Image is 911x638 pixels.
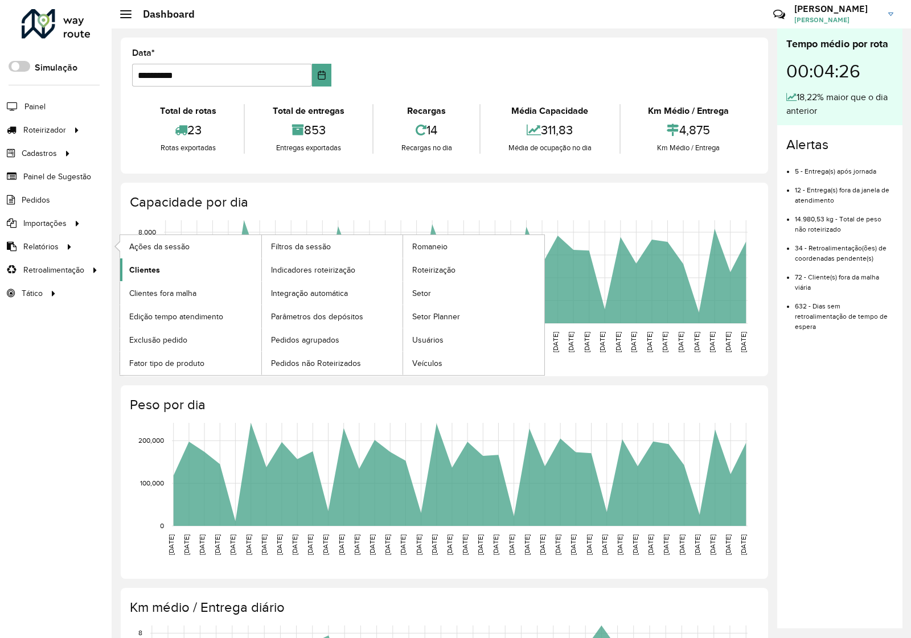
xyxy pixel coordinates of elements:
[271,357,361,369] span: Pedidos não Roteirizados
[767,2,791,27] a: Contato Rápido
[271,334,339,346] span: Pedidos agrupados
[262,235,403,258] a: Filtros da sessão
[135,118,241,142] div: 23
[614,332,622,352] text: [DATE]
[129,264,160,276] span: Clientes
[403,258,544,281] a: Roteirização
[646,332,653,352] text: [DATE]
[403,282,544,304] a: Setor
[384,534,391,555] text: [DATE]
[271,264,355,276] span: Indicadores roteirização
[23,124,66,136] span: Roteirizador
[412,264,455,276] span: Roteirização
[24,101,46,113] span: Painel
[585,534,593,555] text: [DATE]
[693,332,700,352] text: [DATE]
[23,264,84,276] span: Retroalimentação
[430,534,438,555] text: [DATE]
[376,142,477,154] div: Recargas no dia
[740,534,747,555] text: [DATE]
[786,36,893,52] div: Tempo médio por rota
[412,311,460,323] span: Setor Planner
[786,137,893,153] h4: Alertas
[22,147,57,159] span: Cadastros
[662,534,670,555] text: [DATE]
[120,235,261,258] a: Ações da sessão
[271,287,348,299] span: Integração automática
[786,52,893,90] div: 00:04:26
[552,332,559,352] text: [DATE]
[795,293,893,332] li: 632 - Dias sem retroalimentação de tempo de espera
[229,534,236,555] text: [DATE]
[623,118,754,142] div: 4,875
[23,241,59,253] span: Relatórios
[129,311,223,323] span: Edição tempo atendimento
[120,258,261,281] a: Clientes
[794,3,880,14] h3: [PERSON_NAME]
[623,142,754,154] div: Km Médio / Entrega
[138,437,164,444] text: 200,000
[271,241,331,253] span: Filtros da sessão
[262,258,403,281] a: Indicadores roteirização
[539,534,546,555] text: [DATE]
[23,217,67,229] span: Importações
[446,534,453,555] text: [DATE]
[794,15,880,25] span: [PERSON_NAME]
[677,332,684,352] text: [DATE]
[678,534,686,555] text: [DATE]
[276,534,283,555] text: [DATE]
[724,332,732,352] text: [DATE]
[795,158,893,176] li: 5 - Entrega(s) após jornada
[129,334,187,346] span: Exclusão pedido
[403,352,544,374] a: Veículos
[795,205,893,234] li: 14.980,53 kg - Total de peso não roteirizado
[132,46,155,60] label: Data
[138,228,156,236] text: 8,000
[245,534,252,555] text: [DATE]
[260,534,268,555] text: [DATE]
[138,629,142,637] text: 8
[709,534,716,555] text: [DATE]
[623,104,754,118] div: Km Médio / Entrega
[129,357,204,369] span: Fator tipo de produto
[412,357,442,369] span: Veículos
[492,534,499,555] text: [DATE]
[353,534,360,555] text: [DATE]
[616,534,623,555] text: [DATE]
[376,118,477,142] div: 14
[22,194,50,206] span: Pedidos
[322,534,329,555] text: [DATE]
[135,142,241,154] div: Rotas exportadas
[291,534,298,555] text: [DATE]
[130,194,757,211] h4: Capacidade por dia
[338,534,345,555] text: [DATE]
[198,534,206,555] text: [DATE]
[130,397,757,413] h4: Peso por dia
[183,534,190,555] text: [DATE]
[135,104,241,118] div: Total de rotas
[403,328,544,351] a: Usuários
[35,61,77,75] label: Simulação
[271,311,363,323] span: Parâmetros dos depósitos
[631,534,639,555] text: [DATE]
[262,352,403,374] a: Pedidos não Roteirizados
[569,534,577,555] text: [DATE]
[248,104,369,118] div: Total de entregas
[412,287,431,299] span: Setor
[399,534,407,555] text: [DATE]
[120,328,261,351] a: Exclusão pedido
[262,282,403,304] a: Integração automática
[262,328,403,351] a: Pedidos agrupados
[483,104,616,118] div: Média Capacidade
[483,118,616,142] div: 311,83
[120,352,261,374] a: Fator tipo de produto
[724,534,732,555] text: [DATE]
[740,332,747,352] text: [DATE]
[693,534,701,555] text: [DATE]
[306,534,314,555] text: [DATE]
[120,282,261,304] a: Clientes fora malha
[160,522,164,529] text: 0
[554,534,561,555] text: [DATE]
[129,241,190,253] span: Ações da sessão
[412,334,444,346] span: Usuários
